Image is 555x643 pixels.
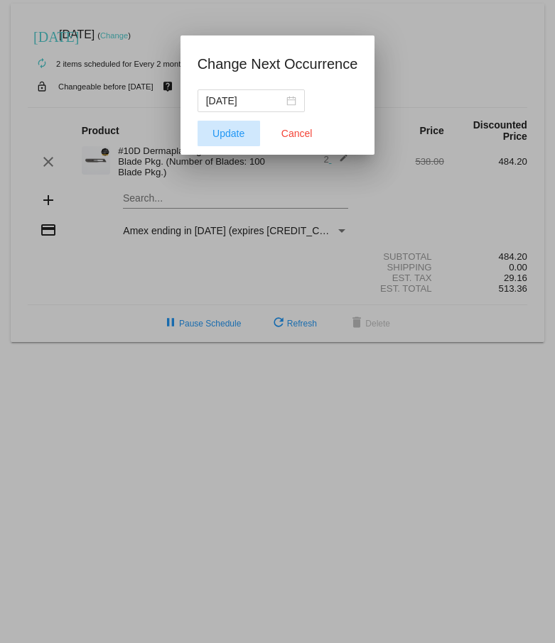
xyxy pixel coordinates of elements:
[212,128,244,139] span: Update
[281,128,313,139] span: Cancel
[198,121,260,146] button: Update
[198,53,358,75] h1: Change Next Occurrence
[266,121,328,146] button: Close dialog
[206,93,284,109] input: Select date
